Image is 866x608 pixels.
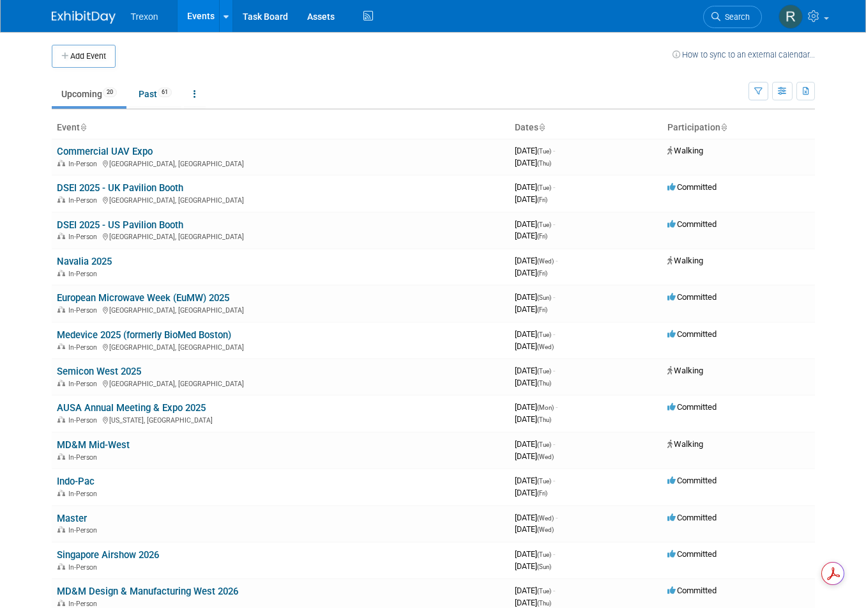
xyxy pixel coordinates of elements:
[556,513,558,522] span: -
[57,231,505,241] div: [GEOGRAPHIC_DATA], [GEOGRAPHIC_DATA]
[515,158,551,168] span: [DATE]
[57,160,65,166] img: In-Person Event
[667,402,717,412] span: Committed
[515,231,547,240] span: [DATE]
[515,194,547,204] span: [DATE]
[68,270,101,278] span: In-Person
[515,586,555,595] span: [DATE]
[57,600,65,606] img: In-Person Event
[57,292,229,304] a: European Microwave Week (EuMW) 2025
[537,221,551,228] span: (Tue)
[515,329,555,339] span: [DATE]
[57,256,112,267] a: Navalia 2025
[515,146,555,155] span: [DATE]
[68,196,101,205] span: In-Person
[57,513,87,524] a: Master
[667,292,717,302] span: Committed
[68,233,101,241] span: In-Person
[57,563,65,570] img: In-Person Event
[537,441,551,448] span: (Tue)
[52,82,126,106] a: Upcoming20
[553,219,555,229] span: -
[662,117,815,139] th: Participation
[537,490,547,497] span: (Fri)
[68,160,101,168] span: In-Person
[537,233,547,240] span: (Fri)
[131,12,158,22] span: Trexon
[720,12,750,22] span: Search
[515,598,551,607] span: [DATE]
[57,233,65,239] img: In-Person Event
[553,476,555,485] span: -
[158,88,172,97] span: 61
[68,526,101,534] span: In-Person
[57,549,159,561] a: Singapore Airshow 2026
[515,524,554,534] span: [DATE]
[57,146,153,157] a: Commercial UAV Expo
[667,586,717,595] span: Committed
[52,117,510,139] th: Event
[68,563,101,572] span: In-Person
[515,451,554,461] span: [DATE]
[515,256,558,265] span: [DATE]
[515,402,558,412] span: [DATE]
[57,306,65,313] img: In-Person Event
[57,270,65,276] img: In-Person Event
[537,270,547,277] span: (Fri)
[515,219,555,229] span: [DATE]
[667,256,703,265] span: Walking
[515,439,555,449] span: [DATE]
[667,146,703,155] span: Walking
[667,366,703,375] span: Walking
[68,380,101,388] span: In-Person
[68,306,101,315] span: In-Person
[553,586,555,595] span: -
[537,160,551,167] span: (Thu)
[515,182,555,192] span: [DATE]
[515,366,555,375] span: [DATE]
[537,294,551,301] span: (Sun)
[57,158,505,168] div: [GEOGRAPHIC_DATA], [GEOGRAPHIC_DATA]
[553,329,555,339] span: -
[537,380,551,387] span: (Thu)
[537,148,551,155] span: (Tue)
[537,331,551,338] span: (Tue)
[667,513,717,522] span: Committed
[515,292,555,302] span: [DATE]
[515,268,547,277] span: [DATE]
[537,184,551,191] span: (Tue)
[537,526,554,533] span: (Wed)
[537,404,554,411] span: (Mon)
[57,219,183,231] a: DSEI 2025 - US Pavilion Booth
[537,368,551,375] span: (Tue)
[537,551,551,558] span: (Tue)
[515,378,551,387] span: [DATE]
[57,416,65,423] img: In-Person Event
[553,549,555,559] span: -
[52,11,116,24] img: ExhibitDay
[537,196,547,203] span: (Fri)
[537,453,554,460] span: (Wed)
[68,490,101,498] span: In-Person
[57,194,505,205] div: [GEOGRAPHIC_DATA], [GEOGRAPHIC_DATA]
[57,378,505,388] div: [GEOGRAPHIC_DATA], [GEOGRAPHIC_DATA]
[537,515,554,522] span: (Wed)
[537,563,551,570] span: (Sun)
[515,488,547,497] span: [DATE]
[553,146,555,155] span: -
[553,439,555,449] span: -
[537,478,551,485] span: (Tue)
[57,414,505,425] div: [US_STATE], [GEOGRAPHIC_DATA]
[515,561,551,571] span: [DATE]
[57,490,65,496] img: In-Person Event
[103,88,117,97] span: 20
[703,6,762,28] a: Search
[57,329,231,341] a: Medevice 2025 (formerly BioMed Boston)
[537,343,554,350] span: (Wed)
[779,4,803,29] img: Ryan Flores
[515,476,555,485] span: [DATE]
[556,402,558,412] span: -
[80,122,86,132] a: Sort by Event Name
[553,366,555,375] span: -
[515,304,547,314] span: [DATE]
